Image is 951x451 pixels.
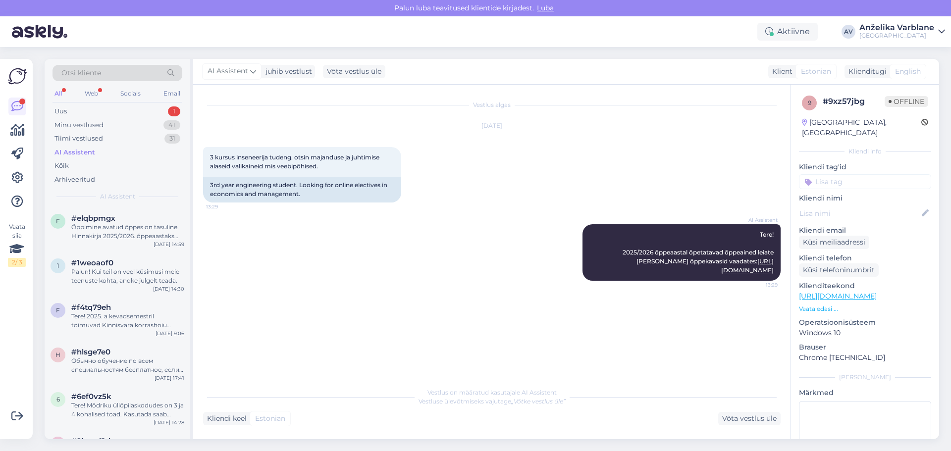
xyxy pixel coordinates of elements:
[54,106,67,116] div: Uus
[799,281,931,291] p: Klienditeekond
[54,134,103,144] div: Tiimi vestlused
[799,292,877,301] a: [URL][DOMAIN_NAME]
[55,351,60,358] span: h
[155,374,184,382] div: [DATE] 17:41
[54,148,95,157] div: AI Assistent
[799,263,879,277] div: Küsi telefoninumbrit
[262,66,312,77] div: juhib vestlust
[718,412,781,425] div: Võta vestlus üle
[885,96,928,107] span: Offline
[8,258,26,267] div: 2 / 3
[799,373,931,382] div: [PERSON_NAME]
[859,32,934,40] div: [GEOGRAPHIC_DATA]
[799,317,931,328] p: Operatsioonisüsteem
[56,217,60,225] span: e
[801,66,831,77] span: Estonian
[54,161,69,171] div: Kõik
[203,177,401,202] div: 3rd year engineering student. Looking for online electives in economics and management.
[623,231,775,274] span: Tere! 2025/2026 õppeaastal õpetatavad õppeained leiate [PERSON_NAME] õppekavasid vaadates:
[8,67,27,86] img: Askly Logo
[323,65,385,78] div: Võta vestlus üle
[154,419,184,426] div: [DATE] 14:28
[768,66,792,77] div: Klient
[168,106,180,116] div: 1
[799,208,920,219] input: Lisa nimi
[808,99,811,106] span: 9
[823,96,885,107] div: # 9xz57jbg
[164,134,180,144] div: 31
[54,175,95,185] div: Arhiveeritud
[799,253,931,263] p: Kliendi telefon
[203,100,781,109] div: Vestlus algas
[71,356,184,374] div: Обычно обучение по всем специальностям бесплатное, если студент учится на очной форме и выполняет...
[799,304,931,313] p: Vaata edasi ...
[56,306,60,314] span: f
[71,348,110,356] span: #hlsge7e0
[757,23,818,41] div: Aktiivne
[799,162,931,172] p: Kliendi tag'id
[206,203,243,210] span: 13:29
[740,281,778,289] span: 13:29
[71,267,184,285] div: Palun! Kui teil on veel küsimusi meie teenuste kohta, andke julgelt teada.
[161,87,182,100] div: Email
[154,241,184,248] div: [DATE] 14:59
[57,262,59,269] span: 1
[859,24,934,32] div: Anželika Varblane
[534,3,557,12] span: Luba
[54,120,104,130] div: Minu vestlused
[255,413,285,424] span: Estonian
[842,25,855,39] div: AV
[71,392,111,401] span: #6ef0vz5k
[61,68,101,78] span: Otsi kliente
[71,258,113,267] span: #1weoaof0
[210,153,381,170] span: 3 kursus inseneerija tudeng. otsin majanduse ja juhtimise alaseid valikaineid mis veebipõhised.
[56,396,60,403] span: 6
[153,285,184,293] div: [DATE] 14:30
[859,24,945,40] a: Anželika Varblane[GEOGRAPHIC_DATA]
[799,174,931,189] input: Lisa tag
[71,303,111,312] span: #f4tq79eh
[71,401,184,419] div: Tere! Mõdriku üliõpilaskodudes on 3 ja 4 kohalised toad. Kasutada saab pesumasinat ja külmkapiga ...
[419,398,566,405] span: Vestluse ülevõtmiseks vajutage
[799,352,931,363] p: Chrome [TECHNICAL_ID]
[100,192,135,201] span: AI Assistent
[427,389,557,396] span: Vestlus on määratud kasutajale AI Assistent
[203,413,247,424] div: Kliendi keel
[511,398,566,405] i: „Võtke vestlus üle”
[802,117,921,138] div: [GEOGRAPHIC_DATA], [GEOGRAPHIC_DATA]
[799,225,931,236] p: Kliendi email
[71,312,184,330] div: Tere! 2025. a kevadsemestril toimuvad Kinnisvara korrashoiu koolitused, millele on veel võimalik ...
[799,147,931,156] div: Kliendi info
[799,193,931,203] p: Kliendi nimi
[71,223,184,241] div: Õppimine avatud õppes on tasuline. Hinnakirja 2025/2026. õppeaastaks leiate siit: [URL][DOMAIN_NA...
[799,388,931,398] p: Märkmed
[71,437,113,446] span: #9bqnd2rb
[8,222,26,267] div: Vaata siia
[83,87,100,100] div: Web
[845,66,887,77] div: Klienditugi
[208,66,248,77] span: AI Assistent
[740,216,778,224] span: AI Assistent
[53,87,64,100] div: All
[118,87,143,100] div: Socials
[799,342,931,352] p: Brauser
[163,120,180,130] div: 41
[156,330,184,337] div: [DATE] 9:06
[799,236,869,249] div: Küsi meiliaadressi
[203,121,781,130] div: [DATE]
[71,214,115,223] span: #elqbpmgx
[895,66,921,77] span: English
[799,328,931,338] p: Windows 10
